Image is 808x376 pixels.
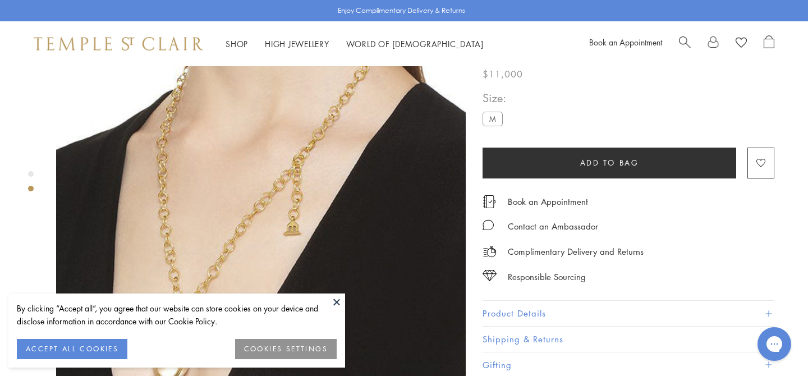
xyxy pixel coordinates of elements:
[17,339,127,359] button: ACCEPT ALL COOKIES
[28,168,34,200] div: Product gallery navigation
[17,302,337,328] div: By clicking “Accept all”, you agree that our website can store cookies on your device and disclos...
[483,148,736,178] button: Add to bag
[764,35,774,52] a: Open Shopping Bag
[679,35,691,52] a: Search
[483,67,523,81] span: $11,000
[34,37,203,51] img: Temple St. Clair
[226,37,484,51] nav: Main navigation
[508,219,598,233] div: Contact an Ambassador
[265,38,329,49] a: High JewelleryHigh Jewellery
[508,245,644,259] p: Complimentary Delivery and Returns
[346,38,484,49] a: World of [DEMOGRAPHIC_DATA]World of [DEMOGRAPHIC_DATA]
[580,157,639,169] span: Add to bag
[736,35,747,52] a: View Wishlist
[752,323,797,365] iframe: Gorgias live chat messenger
[483,245,497,259] img: icon_delivery.svg
[483,301,774,326] button: Product Details
[589,36,662,48] a: Book an Appointment
[508,195,588,208] a: Book an Appointment
[338,5,465,16] p: Enjoy Complimentary Delivery & Returns
[483,112,503,126] label: M
[508,270,586,284] div: Responsible Sourcing
[483,195,496,208] img: icon_appointment.svg
[483,327,774,352] button: Shipping & Returns
[235,339,337,359] button: COOKIES SETTINGS
[483,89,507,107] span: Size:
[483,219,494,231] img: MessageIcon-01_2.svg
[226,38,248,49] a: ShopShop
[483,270,497,281] img: icon_sourcing.svg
